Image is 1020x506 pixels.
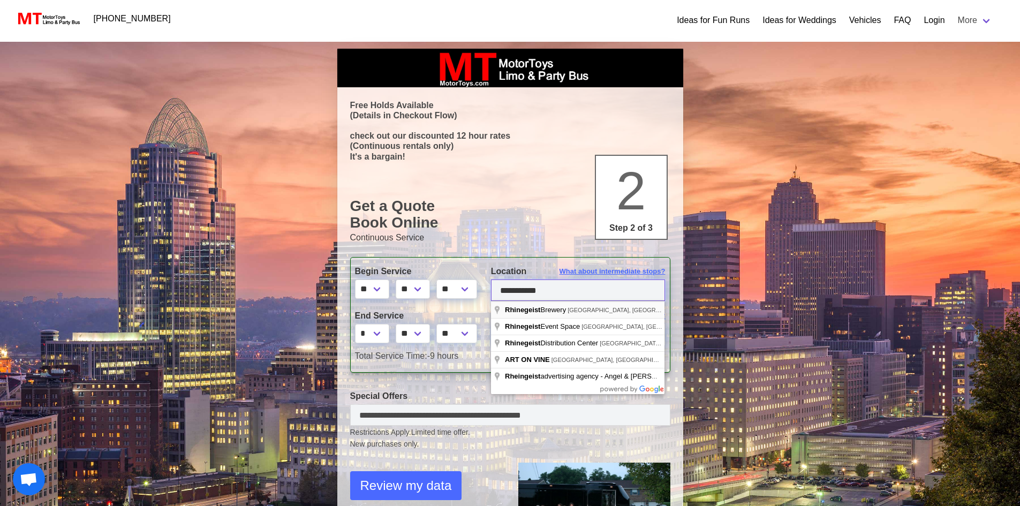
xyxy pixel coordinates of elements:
[505,322,540,330] span: Rhinegeist
[505,372,540,380] span: Rheingeist
[360,476,452,495] span: Review my data
[430,49,591,87] img: box_logo_brand.jpeg
[347,350,674,362] div: -9 hours
[350,439,670,450] span: New purchases only.
[505,306,568,314] span: Brewery
[560,266,666,277] span: What about intermediate stops?
[600,340,855,346] span: [GEOGRAPHIC_DATA], [GEOGRAPHIC_DATA], [GEOGRAPHIC_DATA], [GEOGRAPHIC_DATA]
[350,110,670,120] p: (Details in Checkout Flow)
[355,265,475,278] label: Begin Service
[505,339,540,347] span: Rhinegeist
[951,10,999,31] a: More
[600,222,662,235] p: Step 2 of 3
[355,351,427,360] span: Total Service Time:
[350,152,670,162] p: It's a bargain!
[505,306,540,314] span: Rhinegeist
[13,463,45,495] a: Open chat
[505,372,706,380] span: advertising agency - Angel & [PERSON_NAME] GbR
[15,11,81,26] img: MotorToys Logo
[350,100,670,110] p: Free Holds Available
[616,161,646,221] span: 2
[87,8,177,29] a: [PHONE_NUMBER]
[350,428,670,450] small: Restrictions Apply.
[350,471,462,500] button: Review my data
[551,357,806,363] span: [GEOGRAPHIC_DATA], [GEOGRAPHIC_DATA], [GEOGRAPHIC_DATA], [GEOGRAPHIC_DATA]
[677,14,750,27] a: Ideas for Fun Runs
[350,231,670,244] p: Continuous Service
[350,198,670,231] h1: Get a Quote Book Online
[762,14,836,27] a: Ideas for Weddings
[350,390,670,403] label: Special Offers
[350,131,670,141] p: check out our discounted 12 hour rates
[505,356,550,364] span: ART ON VINE
[849,14,881,27] a: Vehicles
[355,309,475,322] label: End Service
[411,427,470,438] span: Limited time offer.
[924,14,945,27] a: Login
[894,14,911,27] a: FAQ
[350,141,670,151] p: (Continuous rentals only)
[505,322,581,330] span: Event Space
[491,267,527,276] span: Location
[505,339,600,347] span: Distribution Center
[581,323,836,330] span: [GEOGRAPHIC_DATA], [GEOGRAPHIC_DATA], [GEOGRAPHIC_DATA], [GEOGRAPHIC_DATA]
[568,307,822,313] span: [GEOGRAPHIC_DATA], [GEOGRAPHIC_DATA], [GEOGRAPHIC_DATA], [GEOGRAPHIC_DATA]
